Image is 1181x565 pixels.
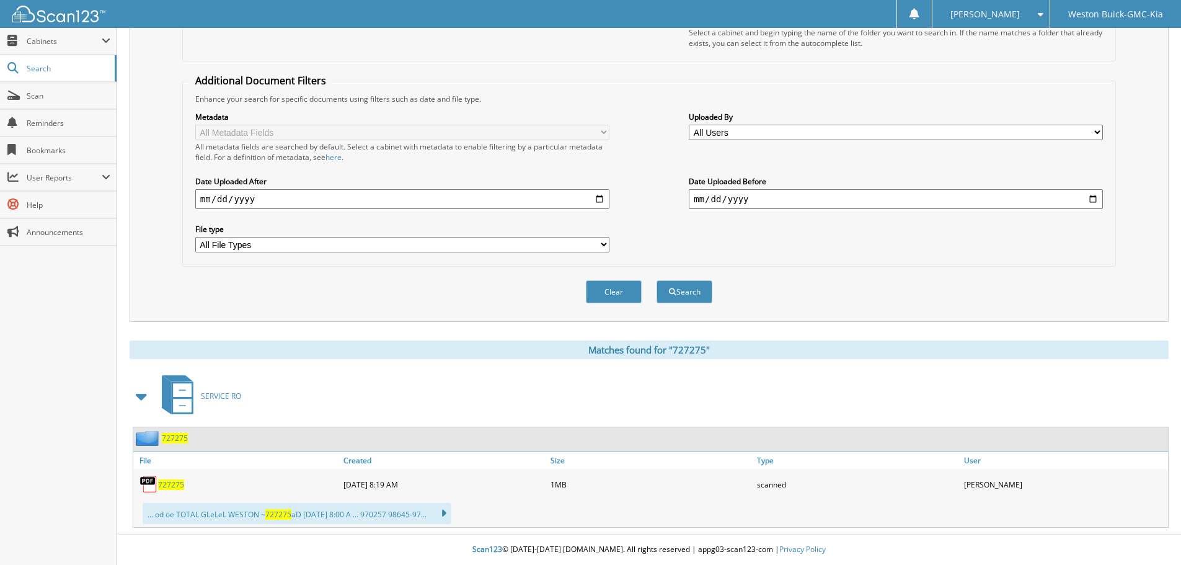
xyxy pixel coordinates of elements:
span: User Reports [27,172,102,183]
label: Date Uploaded After [195,176,609,187]
img: folder2.png [136,430,162,446]
div: Matches found for "727275" [130,340,1169,359]
div: [PERSON_NAME] [961,472,1168,497]
span: Scan123 [472,544,502,554]
a: here [325,152,342,162]
div: Enhance your search for specific documents using filters such as date and file type. [189,94,1109,104]
input: start [195,189,609,209]
div: [DATE] 8:19 AM [340,472,547,497]
span: Reminders [27,118,110,128]
span: SERVICE RO [201,391,241,401]
span: [PERSON_NAME] [950,11,1020,18]
div: All metadata fields are searched by default. Select a cabinet with metadata to enable filtering b... [195,141,609,162]
label: Uploaded By [689,112,1103,122]
span: Search [27,63,108,74]
button: Clear [586,280,642,303]
span: 727275 [265,509,291,520]
a: Type [754,452,961,469]
a: User [961,452,1168,469]
span: Announcements [27,227,110,238]
legend: Additional Document Filters [189,74,332,87]
div: scanned [754,472,961,497]
label: Date Uploaded Before [689,176,1103,187]
a: 727275 [162,433,188,443]
span: Help [27,200,110,210]
input: end [689,189,1103,209]
label: Metadata [195,112,609,122]
a: 727275 [158,479,184,490]
a: Privacy Policy [779,544,826,554]
a: SERVICE RO [154,371,241,420]
div: © [DATE]-[DATE] [DOMAIN_NAME]. All rights reserved | appg03-scan123-com | [117,535,1181,565]
div: Select a cabinet and begin typing the name of the folder you want to search in. If the name match... [689,27,1103,48]
label: File type [195,224,609,234]
span: Scan [27,91,110,101]
span: Cabinets [27,36,102,47]
span: Bookmarks [27,145,110,156]
a: Size [547,452,754,469]
img: scan123-logo-white.svg [12,6,105,22]
div: 1MB [547,472,754,497]
span: Weston Buick-GMC-Kia [1068,11,1163,18]
img: PDF.png [139,475,158,494]
button: Search [657,280,712,303]
a: File [133,452,340,469]
iframe: Chat Widget [1119,505,1181,565]
a: Created [340,452,547,469]
div: ... od oe TOTAL GLeLeL WESTON ~ aD [DATE] 8:00 A ... 970257 98645-97... [143,503,451,524]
